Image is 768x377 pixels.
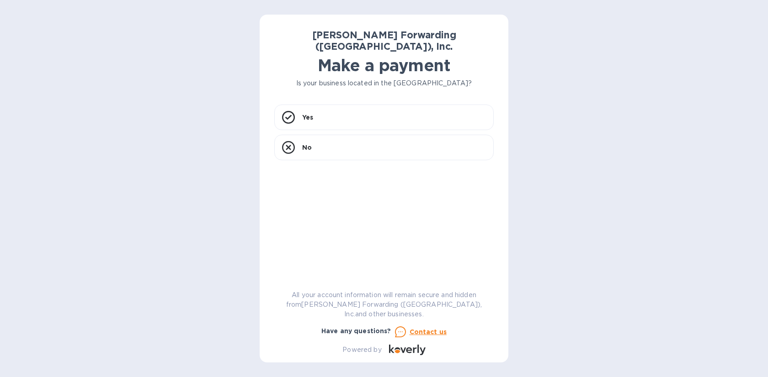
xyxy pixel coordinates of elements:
[274,56,494,75] h1: Make a payment
[342,345,381,355] p: Powered by
[302,113,313,122] p: Yes
[302,143,312,152] p: No
[274,79,494,88] p: Is your business located in the [GEOGRAPHIC_DATA]?
[312,29,456,52] b: [PERSON_NAME] Forwarding ([GEOGRAPHIC_DATA]), Inc.
[274,290,494,319] p: All your account information will remain secure and hidden from [PERSON_NAME] Forwarding ([GEOGRA...
[321,327,391,335] b: Have any questions?
[410,328,447,335] u: Contact us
